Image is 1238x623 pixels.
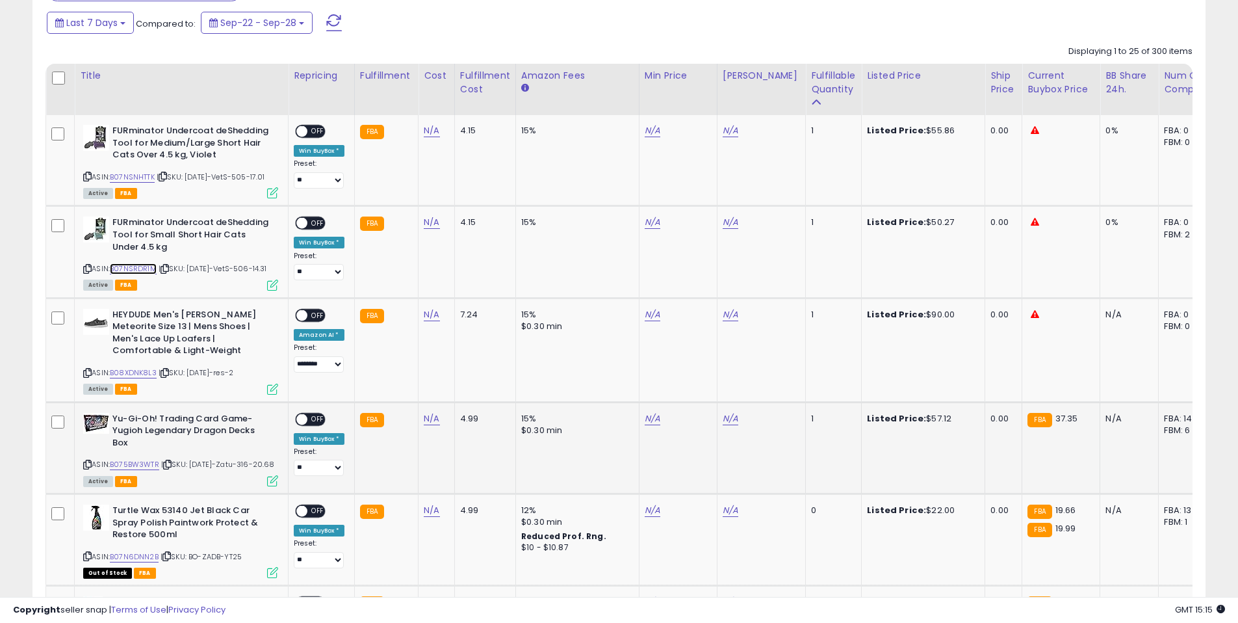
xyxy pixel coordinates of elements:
div: 4.15 [460,217,506,228]
img: 41kbpNudVlL._SL40_.jpg [83,505,109,531]
div: Num of Comp. [1164,69,1211,96]
div: 0.00 [990,413,1012,425]
div: Win BuyBox * [294,525,344,537]
span: 19.66 [1055,504,1076,516]
div: $22.00 [867,505,975,516]
div: Preset: [294,447,344,477]
b: HEYDUDE Men's [PERSON_NAME] Meteorite Size 13 | Mens Shoes | Men's Lace Up Loafers | Comfortable ... [112,309,270,360]
a: N/A [723,308,738,321]
div: FBM: 1 [1164,516,1207,528]
a: B08XDNK8L3 [110,367,157,378]
div: 4.99 [460,413,506,425]
span: OFF [307,218,328,229]
b: Listed Price: [867,412,926,425]
a: N/A [645,308,660,321]
a: B07NSNHTTK [110,172,155,183]
img: 41sWlIbrbML._SL40_.jpg [83,217,109,243]
span: OFF [307,506,328,517]
div: Amazon AI * [294,329,344,341]
b: Listed Price: [867,308,926,321]
div: Win BuyBox * [294,433,344,445]
div: 15% [521,413,629,425]
div: ASIN: [83,309,278,393]
div: 12% [521,505,629,516]
div: 0.00 [990,125,1012,137]
div: [PERSON_NAME] [723,69,800,83]
div: 1 [811,217,851,228]
div: Listed Price [867,69,979,83]
div: 4.99 [460,505,506,516]
div: Fulfillment Cost [460,69,510,96]
span: Last 7 Days [66,16,118,29]
a: N/A [645,412,660,425]
b: Reduced Prof. Rng. [521,531,606,542]
div: Current Buybox Price [1027,69,1094,96]
div: $0.30 min [521,425,629,436]
span: OFF [307,126,328,137]
span: FBA [115,384,137,395]
div: 15% [521,309,629,321]
span: 19.99 [1055,522,1076,535]
div: $0.30 min [521,321,629,332]
div: Displaying 1 to 25 of 300 items [1068,46,1193,58]
span: FBA [115,280,137,291]
small: FBA [1027,505,1051,519]
div: $55.86 [867,125,975,137]
span: | SKU: [DATE]-VetS-505-17.01 [157,172,265,182]
div: Fulfillable Quantity [811,69,856,96]
div: seller snap | | [13,604,226,616]
small: FBA [360,413,384,427]
div: 0% [1105,125,1148,137]
a: B075BW3WTR [110,459,159,470]
a: N/A [424,412,439,425]
small: FBA [360,217,384,231]
span: | SKU: [DATE]-Zatu-316-20.68 [161,459,275,470]
small: Amazon Fees. [521,83,529,94]
b: Listed Price: [867,124,926,137]
small: FBA [360,125,384,139]
div: $10 - $10.87 [521,542,629,553]
span: Compared to: [136,18,196,30]
a: N/A [723,216,738,229]
div: Preset: [294,343,344,373]
div: 0% [1105,217,1148,228]
div: 4.15 [460,125,506,137]
div: FBM: 0 [1164,137,1207,148]
b: Listed Price: [867,504,926,516]
span: All listings currently available for purchase on Amazon [83,476,113,487]
div: 1 [811,125,851,137]
b: Listed Price: [867,216,926,228]
span: FBA [115,188,137,199]
a: N/A [424,216,439,229]
div: $90.00 [867,309,975,321]
div: FBM: 6 [1164,425,1207,436]
div: 15% [521,217,629,228]
a: N/A [645,216,660,229]
b: Yu-Gi-Oh! Trading Card Game- Yugioh Legendary Dragon Decks Box [112,413,270,453]
div: FBA: 0 [1164,309,1207,321]
a: N/A [424,124,439,137]
div: FBA: 0 [1164,125,1207,137]
div: 7.24 [460,309,506,321]
div: FBM: 0 [1164,321,1207,332]
small: FBA [1027,523,1051,537]
button: Sep-22 - Sep-28 [201,12,313,34]
div: FBA: 13 [1164,505,1207,516]
div: Win BuyBox * [294,237,344,248]
span: Sep-22 - Sep-28 [220,16,296,29]
div: ASIN: [83,125,278,197]
div: Ship Price [990,69,1016,96]
div: BB Share 24h. [1105,69,1153,96]
div: FBA: 0 [1164,217,1207,228]
a: N/A [723,412,738,425]
span: 2025-10-6 15:15 GMT [1175,603,1225,616]
div: Title [80,69,283,83]
div: Preset: [294,539,344,568]
img: 415IY0xGqFL._SL40_.jpg [83,125,109,151]
a: N/A [645,124,660,137]
div: N/A [1105,309,1148,321]
a: N/A [645,504,660,517]
div: 0.00 [990,505,1012,516]
span: | SKU: [DATE]-res-2 [159,367,233,378]
span: All listings that are currently out of stock and unavailable for purchase on Amazon [83,568,132,579]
